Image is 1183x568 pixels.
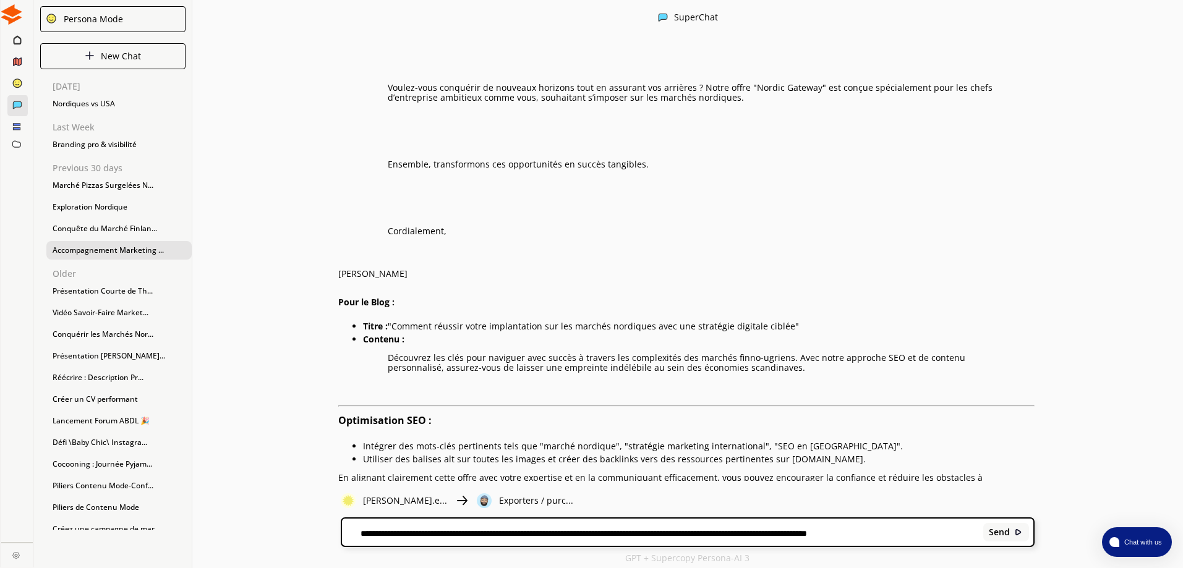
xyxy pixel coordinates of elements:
[363,321,1034,331] p: "Comment réussir votre implantation sur les marchés nordiques avec une stratégie digitale ciblée"
[388,353,1009,373] p: Découvrez les clés pour naviguer avec succès à travers les complexités des marchés finno-ugriens....
[46,13,57,24] img: Close
[46,368,192,387] div: Réécrire : Description Pr...
[46,412,192,430] div: Lancement Forum ABDL 🎉
[46,282,192,300] div: Présentation Courte de Th...
[53,82,192,91] p: [DATE]
[64,73,95,81] div: Domaine
[477,493,492,508] img: Close
[363,454,1034,464] p: Utiliser des balises alt sur toutes les images et créer des backlinks vers des ressources pertine...
[341,493,356,508] img: Close
[1014,528,1023,536] img: Close
[46,433,192,452] div: Défi \Baby Chic\ Instagra...
[363,320,388,332] strong: Titre :
[388,226,1009,236] p: Cordialement,
[53,122,192,132] p: Last Week
[46,95,192,113] div: Nordiques vs USA
[46,176,192,195] div: Marché Pizzas Surgelées N...
[46,219,192,238] div: Conquête du Marché Finlan...
[46,135,192,154] div: Branding pro & visibilité
[388,159,1009,169] p: Ensemble, transformons ces opportunités en succès tangibles.
[338,413,432,427] strong: Optimisation SEO :
[46,347,192,365] div: Présentation [PERSON_NAME]...
[46,303,192,322] div: Vidéo Savoir-Faire Market...
[363,496,447,506] p: [PERSON_NAME].e...
[101,51,141,61] p: New Chat
[20,32,30,42] img: website_grey.svg
[140,72,150,82] img: tab_keywords_by_traffic_grey.svg
[46,520,192,538] div: Créez une campagne de mar...
[625,553,750,563] p: GPT + Supercopy Persona-AI 3
[46,325,192,344] div: Conquérir les Marchés Nor...
[455,493,469,508] img: Close
[1102,527,1172,557] button: atlas-launcher
[1,543,33,564] a: Close
[46,498,192,517] div: Piliers de Contenu Mode
[46,390,192,409] div: Créer un CV performant
[658,12,668,22] img: Close
[674,12,718,24] div: SuperChat
[388,83,1009,103] p: Voulez-vous conquérir de nouveaux horizons tout en assurant vos arrières ? Notre offre "Nordic Ga...
[35,20,61,30] div: v 4.0.25
[363,441,1034,451] p: Intégrer des mots-clés pertinents tels que "marché nordique", "stratégie marketing international"...
[154,73,189,81] div: Mots-clés
[499,496,573,506] p: Exporters / purc...
[46,241,192,260] div: Accompagnement Marketing ...
[20,20,30,30] img: logo_orange.svg
[53,163,192,173] p: Previous 30 days
[363,333,404,345] strong: Contenu :
[59,14,123,24] div: Persona Mode
[53,269,192,279] p: Older
[46,477,192,495] div: Piliers Contenu Mode-Conf...
[46,455,192,473] div: Cocooning : Journée Pyjam...
[85,51,95,61] img: Close
[50,72,60,82] img: tab_domain_overview_orange.svg
[1119,537,1164,547] span: Chat with us
[46,198,192,216] div: Exploration Nordique
[338,296,395,308] strong: Pour le Blog :
[32,32,92,42] div: Domaine: [URL]
[989,527,1010,537] b: Send
[12,551,20,559] img: Close
[338,269,1034,279] p: [PERSON_NAME]
[1,4,22,25] img: Close
[338,473,1034,493] p: En alignant clairement cette offre avec votre expertise et en la communiquant efficacement, vous ...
